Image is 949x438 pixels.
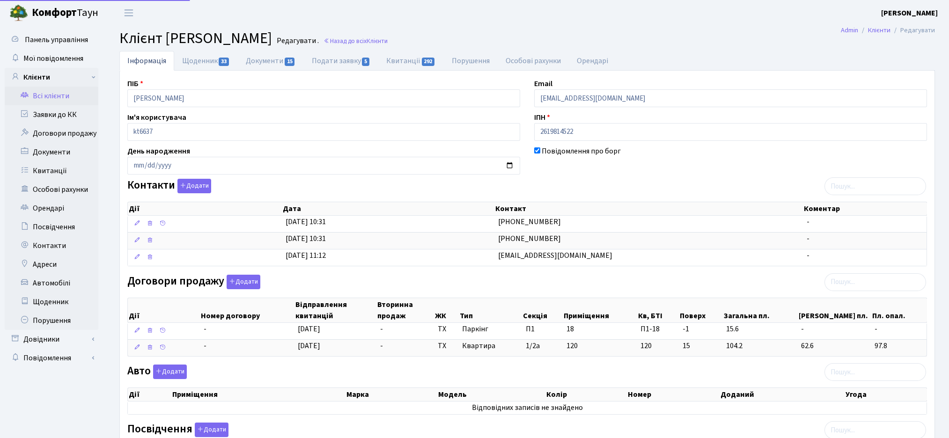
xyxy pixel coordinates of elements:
span: Мої повідомлення [23,53,83,64]
span: [DATE] 11:12 [286,250,326,261]
span: [DATE] [298,324,320,334]
input: Пошук... [824,177,926,195]
a: Довідники [5,330,98,349]
th: Дії [128,298,200,322]
a: Інформація [119,51,174,71]
span: - [807,234,809,244]
label: Посвідчення [127,423,228,437]
a: Всі клієнти [5,87,98,105]
span: 33 [219,58,229,66]
span: - [807,217,809,227]
a: Додати [151,363,187,380]
span: - [380,324,383,334]
span: [DATE] 10:31 [286,217,326,227]
span: 15 [285,58,295,66]
th: Номер договору [200,298,294,322]
a: Повідомлення [5,349,98,367]
span: ТХ [438,341,455,351]
span: - [801,324,867,335]
span: 18 [566,324,574,334]
th: Доданий [720,388,845,401]
button: Договори продажу [227,275,260,289]
th: Загальна пл. [723,298,798,322]
a: Додати [192,421,228,438]
b: [PERSON_NAME] [881,8,938,18]
label: Авто [127,365,187,379]
th: Секція [522,298,563,322]
th: Поверх [679,298,723,322]
td: Відповідних записів не знайдено [128,401,927,414]
a: Посвідчення [5,218,98,236]
span: 120 [640,341,675,351]
label: День народження [127,146,190,157]
a: Щоденник [174,51,238,71]
label: ІПН [534,112,550,123]
a: Квитанції [5,161,98,180]
a: Назад до всіхКлієнти [324,36,388,45]
span: 15 [683,341,719,351]
span: Панель управління [25,35,88,45]
th: Приміщення [563,298,637,322]
a: Заявки до КК [5,105,98,124]
span: - [204,341,206,351]
a: Клієнти [868,25,890,35]
th: Модель [437,388,545,401]
li: Редагувати [890,25,935,36]
nav: breadcrumb [827,21,949,40]
span: Клієнт [PERSON_NAME] [119,28,272,49]
span: 15.6 [726,324,794,335]
a: Порушення [444,51,498,71]
span: П1 [526,324,535,334]
input: Пошук... [824,273,926,291]
span: Паркінг [462,324,518,335]
button: Переключити навігацію [117,5,140,21]
span: - [380,341,383,351]
input: Пошук... [824,363,926,381]
a: Порушення [5,311,98,330]
span: 292 [422,58,435,66]
span: [DATE] 10:31 [286,234,326,244]
a: Орендарі [569,51,616,71]
a: Додати [175,177,211,194]
a: Особові рахунки [498,51,569,71]
span: - [875,324,923,335]
a: Подати заявку [304,51,378,71]
a: Контакти [5,236,98,255]
th: Тип [459,298,522,322]
span: 5 [362,58,369,66]
button: Посвідчення [195,423,228,437]
a: Автомобілі [5,274,98,292]
b: Комфорт [32,5,77,20]
th: Угода [845,388,927,401]
th: Відправлення квитанцій [294,298,377,322]
th: Пл. опал. [871,298,927,322]
a: Додати [224,273,260,289]
a: Admin [841,25,858,35]
th: ЖК [434,298,459,322]
a: Мої повідомлення [5,49,98,68]
span: ТХ [438,324,455,335]
th: Вторинна продаж [376,298,434,322]
span: 97.8 [875,341,923,351]
span: П1-18 [640,324,675,335]
a: Особові рахунки [5,180,98,199]
button: Авто [153,365,187,379]
a: Документи [238,51,303,71]
span: 104.2 [726,341,794,351]
span: Таун [32,5,98,21]
span: 62.6 [801,341,867,351]
th: Марка [346,388,437,401]
th: Дії [128,388,171,401]
span: [EMAIL_ADDRESS][DOMAIN_NAME] [498,250,612,261]
th: Приміщення [171,388,346,401]
a: Щоденник [5,292,98,311]
img: logo.png [9,4,28,22]
span: -1 [683,324,719,335]
label: Email [534,78,552,89]
span: 1/2а [526,341,540,351]
small: Редагувати . [275,36,319,45]
a: Договори продажу [5,124,98,143]
span: Квартира [462,341,518,351]
th: [PERSON_NAME] пл. [798,298,871,322]
th: Дії [128,202,282,215]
